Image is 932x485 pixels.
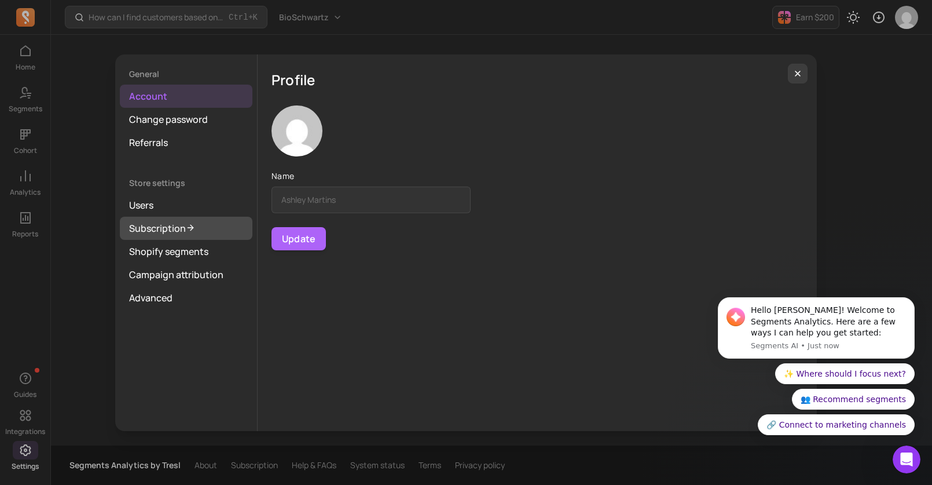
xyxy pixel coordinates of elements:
[120,263,252,286] a: Campaign attribution
[120,217,252,240] a: Subscription
[120,194,252,217] a: Users
[271,68,803,92] h5: Profile
[120,177,252,189] p: Store settings
[271,170,471,182] label: Name
[120,85,252,108] a: Account
[120,240,252,263] a: Shopify segments
[700,208,932,454] iframe: Intercom notifications message
[120,286,252,309] a: Advanced
[120,131,252,154] a: Referrals
[120,108,252,131] a: Change password
[120,68,252,80] p: General
[271,187,471,213] input: Name
[271,105,322,156] img: profile
[271,227,326,250] button: Update
[893,446,920,473] iframe: Intercom live chat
